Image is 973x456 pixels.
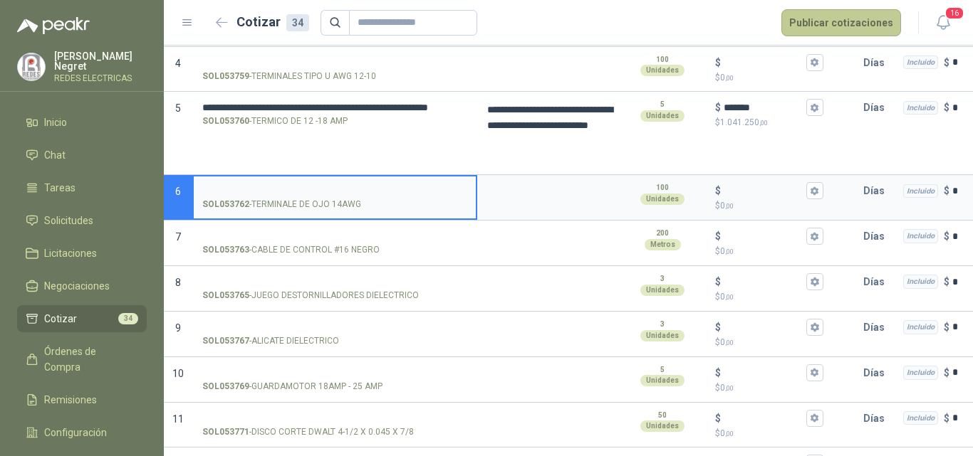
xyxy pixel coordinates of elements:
p: - TERMICO DE 12 -18 AMP [202,115,348,128]
div: Unidades [640,285,685,296]
strong: SOL053765 [202,289,249,302]
input: SOL053763-CABLE DE CONTROL #16 NEGRO [202,231,467,242]
button: $$0,00 [806,364,823,381]
span: Solicitudes [44,213,93,228]
p: - ALICATE DIELECTRICO [202,334,339,348]
input: SOL053765-JUEGO DESTORNILLADORES DIELECTRICO [202,277,467,287]
span: ,00 [725,248,734,255]
strong: SOL053759 [202,70,249,83]
p: $ [715,427,823,440]
span: Remisiones [44,392,97,408]
div: Incluido [903,55,938,70]
span: 0 [720,292,734,302]
p: - CABLE DE CONTROL #16 NEGRO [202,243,380,257]
button: $$1.041.250,00 [806,99,823,116]
input: $$0,00 [724,231,803,242]
input: $$1.041.250,00 [724,102,803,113]
p: - GUARDAMOTOR 18AMP - 25 AMP [202,380,383,393]
p: $ [944,410,949,426]
span: 1.041.250 [720,117,768,127]
a: Solicitudes [17,207,147,234]
a: Licitaciones [17,240,147,267]
span: Chat [44,147,66,163]
p: Días [863,313,890,341]
input: SOL053762-TERMINALE DE OJO 14AWG [202,186,467,196]
div: Incluido [903,366,938,380]
p: $ [944,183,949,198]
span: 0 [720,201,734,211]
p: - JUEGO DESTORNILLADORES DIELECTRICO [202,289,419,302]
a: Inicio [17,109,147,136]
button: $$0,00 [806,228,823,245]
p: $ [715,336,823,349]
p: REDES ELECTRICAS [54,74,147,83]
strong: SOL053767 [202,334,249,348]
span: 34 [118,313,138,324]
p: $ [944,100,949,115]
div: Incluido [903,184,938,198]
p: $ [715,55,721,70]
span: 5 [175,102,181,114]
div: Unidades [640,330,685,341]
p: - TERMINALE DE OJO 14AWG [202,198,361,211]
div: 34 [286,14,309,31]
span: Negociaciones [44,278,110,294]
div: Unidades [640,375,685,386]
input: $$0,00 [724,413,803,423]
span: Licitaciones [44,245,97,261]
p: $ [944,55,949,70]
button: $$0,00 [806,273,823,290]
span: Inicio [44,115,67,130]
div: Unidades [640,420,685,432]
a: Remisiones [17,386,147,413]
strong: SOL053769 [202,380,249,393]
input: $$0,00 [724,277,803,287]
p: $ [715,381,823,395]
p: 5 [660,364,665,376]
p: $ [715,365,721,381]
input: SOL053759-TERMINALES TIPO U AWG 12-10 [202,58,467,68]
span: 6 [175,186,181,197]
img: Company Logo [18,53,45,80]
span: 0 [720,337,734,347]
button: $$0,00 [806,410,823,427]
strong: SOL053760 [202,115,249,128]
span: 7 [175,231,181,243]
span: 0 [720,246,734,256]
p: Días [863,267,890,296]
p: $ [944,228,949,244]
p: $ [715,100,721,115]
div: Unidades [640,193,685,205]
p: Días [863,176,890,205]
p: $ [715,228,721,244]
button: 16 [930,10,956,36]
span: 9 [175,322,181,334]
p: 50 [658,410,667,421]
div: Incluido [903,320,938,334]
input: SOL053767-ALICATE DIELECTRICO [202,322,467,333]
p: Días [863,404,890,433]
span: Órdenes de Compra [44,344,133,375]
span: 0 [720,428,734,438]
h2: Cotizar [236,12,309,32]
button: Publicar cotizaciones [781,9,901,36]
a: Órdenes de Compra [17,338,147,381]
span: 0 [720,383,734,393]
button: $$0,00 [806,54,823,71]
div: Incluido [903,275,938,289]
span: ,00 [725,74,734,82]
p: $ [715,183,721,198]
span: ,00 [725,202,734,210]
p: Días [863,93,890,122]
p: $ [944,365,949,381]
div: Unidades [640,110,685,122]
p: $ [715,319,721,335]
span: ,00 [725,430,734,438]
a: Negociaciones [17,272,147,299]
span: 8 [175,277,181,288]
button: $$0,00 [806,319,823,336]
p: $ [715,274,721,290]
input: $$0,00 [724,186,803,196]
p: $ [715,199,823,213]
p: 200 [656,228,669,239]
